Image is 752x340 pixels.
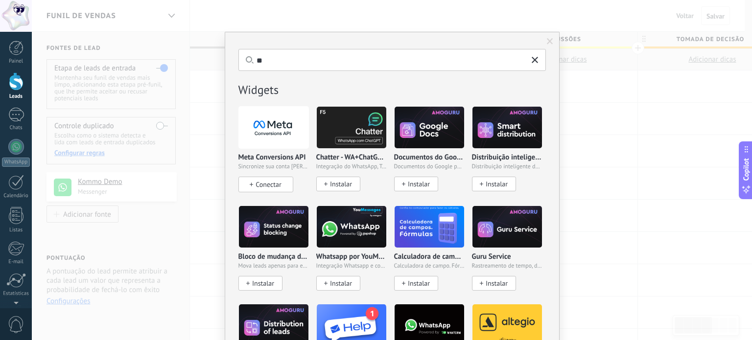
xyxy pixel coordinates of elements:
[472,263,542,270] span: Rastreamento de tempo, distribuição de leads
[394,154,465,162] p: Documentos do Google por AMOGURU
[408,180,430,188] span: Instalar
[238,263,309,270] span: Mova leads apenas para estágios configurados.
[472,154,542,162] p: Distribuição inteligente por AMOGURU
[316,205,394,304] div: Whatsapp por YouMessages
[51,58,75,64] div: Domínio
[25,25,140,33] div: [PERSON_NAME]: [DOMAIN_NAME]
[395,104,464,151] img: logo_main.png
[2,58,30,65] div: Painel
[472,106,542,205] div: Distribuição inteligente por AMOGURU
[239,203,308,250] img: logo_main.png
[472,203,542,250] img: logo_main.png
[408,279,430,288] span: Instalar
[252,279,274,288] span: Instalar
[2,227,30,233] div: Listas
[2,125,30,131] div: Chats
[395,203,464,250] img: logo_main.png
[394,205,472,304] div: Calculadora de campo. Fórmulas
[238,205,316,304] div: Bloco de mudança de status por AMOGURU
[472,276,516,291] button: Instalar
[472,205,542,304] div: Guru Service
[394,253,465,261] p: Calculadora de campo. Fórmulas
[472,177,516,191] button: Instalar
[472,253,511,261] p: Guru Service
[238,82,546,97] h2: Widgets
[316,276,360,291] button: Instalar
[16,16,23,23] img: logo_orange.svg
[238,154,306,162] p: Meta Conversions API
[16,25,23,33] img: website_grey.svg
[316,263,387,270] span: Integração Whatsapp e construtor de bot
[256,180,281,189] span: Conectar
[330,180,352,188] span: Instalar
[238,253,309,261] p: Bloco de mudança de status por AMOGURU
[316,163,387,170] span: Integração do WhatsApp, Telegram, Avito, VK & IG
[394,263,465,270] span: Calculadora de campo. Fórmulas
[2,93,30,100] div: Leads
[394,276,438,291] button: Instalar
[238,163,309,170] span: Sincronize sua conta [PERSON_NAME] para otimizar seus anúncios
[238,106,316,205] div: Meta Conversions API
[317,203,386,250] img: logo_main.png
[394,106,472,205] div: Documentos do Google por AMOGURU
[486,279,508,288] span: Instalar
[41,57,48,65] img: tab_domain_overview_orange.svg
[316,154,387,162] p: Chatter - WA+ChatGPT via Komanda F5
[238,276,282,291] button: Instalar
[317,104,386,151] img: logo_main.jpg
[2,291,30,297] div: Estatísticas
[741,158,751,181] span: Copilot
[2,259,30,265] div: E-mail
[486,180,508,188] span: Instalar
[2,193,30,199] div: Calendário
[316,177,360,191] button: Instalar
[238,177,309,192] a: Conectar
[103,57,111,65] img: tab_keywords_by_traffic_grey.svg
[316,106,394,205] div: Chatter - WA+ChatGPT via Komanda F5
[114,58,157,64] div: Palavras-chave
[472,163,542,170] span: Distribuição inteligente de leads do AMOGURU
[394,163,465,170] span: Documentos do Google por AMOGURU
[316,253,387,261] p: Whatsapp por YouMessages
[2,158,30,167] div: WhatsApp
[27,16,48,23] div: v 4.0.25
[472,104,542,151] img: logo_main.png
[330,279,352,288] span: Instalar
[394,177,438,191] button: Instalar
